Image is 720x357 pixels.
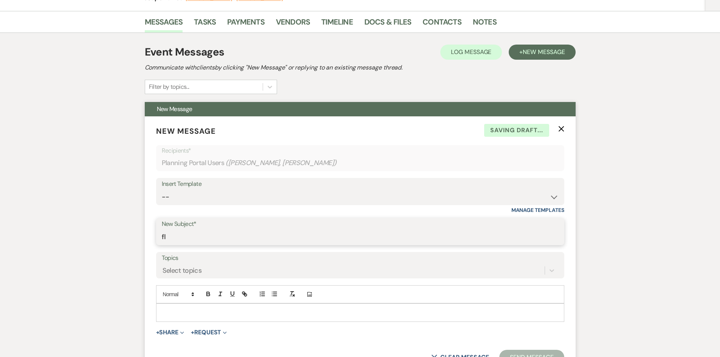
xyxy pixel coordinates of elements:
h1: Event Messages [145,44,225,60]
button: +New Message [509,45,575,60]
a: Notes [473,16,497,32]
button: Request [191,329,227,335]
button: Log Message [440,45,502,60]
span: + [156,329,159,335]
label: Topics [162,253,559,264]
h2: Communicate with clients by clicking "New Message" or replying to an existing message thread. [145,63,576,72]
div: Insert Template [162,179,559,190]
p: Recipients* [162,146,559,156]
span: Log Message [451,48,491,56]
div: Planning Portal Users [162,156,559,170]
span: Saving draft... [484,124,549,137]
a: Vendors [276,16,310,32]
a: Docs & Files [364,16,411,32]
div: Filter by topics... [149,82,189,91]
a: Contacts [423,16,461,32]
span: + [191,329,194,335]
a: Timeline [321,16,353,32]
a: Tasks [194,16,216,32]
button: Share [156,329,184,335]
a: Payments [227,16,265,32]
a: Manage Templates [511,207,564,213]
span: ( [PERSON_NAME], [PERSON_NAME] ) [226,158,337,168]
span: New Message [157,105,192,113]
div: Select topics [163,266,202,276]
span: New Message [156,126,216,136]
label: New Subject* [162,219,559,230]
span: New Message [523,48,565,56]
a: Messages [145,16,183,32]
